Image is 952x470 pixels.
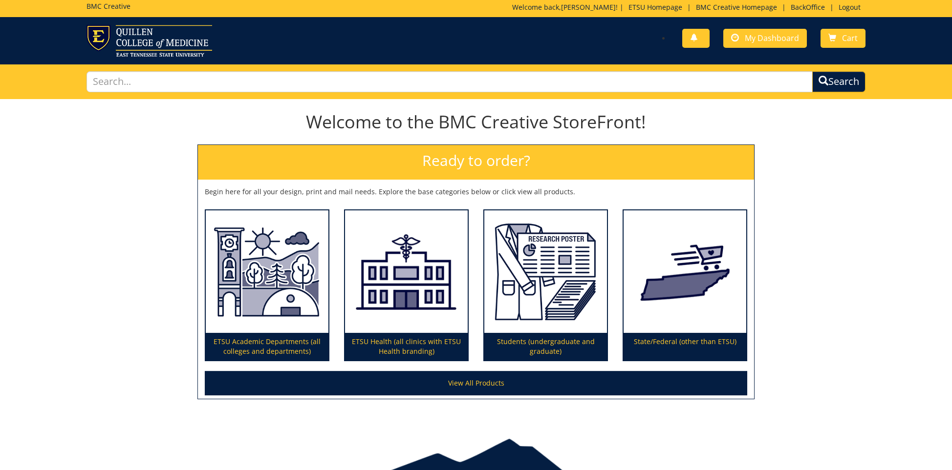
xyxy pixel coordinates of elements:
[345,333,468,360] p: ETSU Health (all clinics with ETSU Health branding)
[834,2,865,12] a: Logout
[345,210,468,361] a: ETSU Health (all clinics with ETSU Health branding)
[484,210,607,333] img: Students (undergraduate and graduate)
[206,210,328,333] img: ETSU Academic Departments (all colleges and departments)
[206,333,328,360] p: ETSU Academic Departments (all colleges and departments)
[624,210,746,333] img: State/Federal (other than ETSU)
[812,71,865,92] button: Search
[87,2,130,10] h5: BMC Creative
[842,33,858,43] span: Cart
[691,2,782,12] a: BMC Creative Homepage
[206,210,328,361] a: ETSU Academic Departments (all colleges and departments)
[87,71,812,92] input: Search...
[624,2,687,12] a: ETSU Homepage
[786,2,830,12] a: BackOffice
[87,25,212,57] img: ETSU logo
[512,2,865,12] p: Welcome back, ! | | | |
[197,112,755,132] h1: Welcome to the BMC Creative StoreFront!
[205,187,747,197] p: Begin here for all your design, print and mail needs. Explore the base categories below or click ...
[624,333,746,360] p: State/Federal (other than ETSU)
[205,371,747,395] a: View All Products
[821,29,865,48] a: Cart
[745,33,799,43] span: My Dashboard
[624,210,746,361] a: State/Federal (other than ETSU)
[484,333,607,360] p: Students (undergraduate and graduate)
[198,145,754,180] h2: Ready to order?
[484,210,607,361] a: Students (undergraduate and graduate)
[345,210,468,333] img: ETSU Health (all clinics with ETSU Health branding)
[561,2,616,12] a: [PERSON_NAME]
[723,29,807,48] a: My Dashboard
